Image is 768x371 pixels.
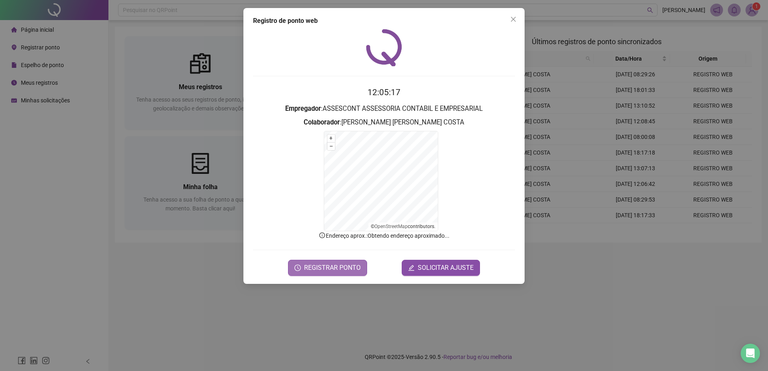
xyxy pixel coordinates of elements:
p: Endereço aprox. : Obtendo endereço aproximado... [253,231,515,240]
li: © contributors. [371,224,435,229]
button: Close [507,13,520,26]
span: REGISTRAR PONTO [304,263,361,273]
div: Registro de ponto web [253,16,515,26]
a: OpenStreetMap [374,224,408,229]
h3: : ASSESCONT ASSESSORIA CONTABIL E EMPRESARIAL [253,104,515,114]
span: close [510,16,517,22]
time: 12:05:17 [368,88,400,97]
div: Open Intercom Messenger [741,344,760,363]
span: info-circle [319,232,326,239]
strong: Colaborador [304,118,340,126]
span: edit [408,265,415,271]
img: QRPoint [366,29,402,66]
button: + [327,135,335,142]
button: editSOLICITAR AJUSTE [402,260,480,276]
h3: : [PERSON_NAME] [PERSON_NAME] COSTA [253,117,515,128]
strong: Empregador [285,105,321,112]
span: clock-circle [294,265,301,271]
button: – [327,143,335,150]
button: REGISTRAR PONTO [288,260,367,276]
span: SOLICITAR AJUSTE [418,263,474,273]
